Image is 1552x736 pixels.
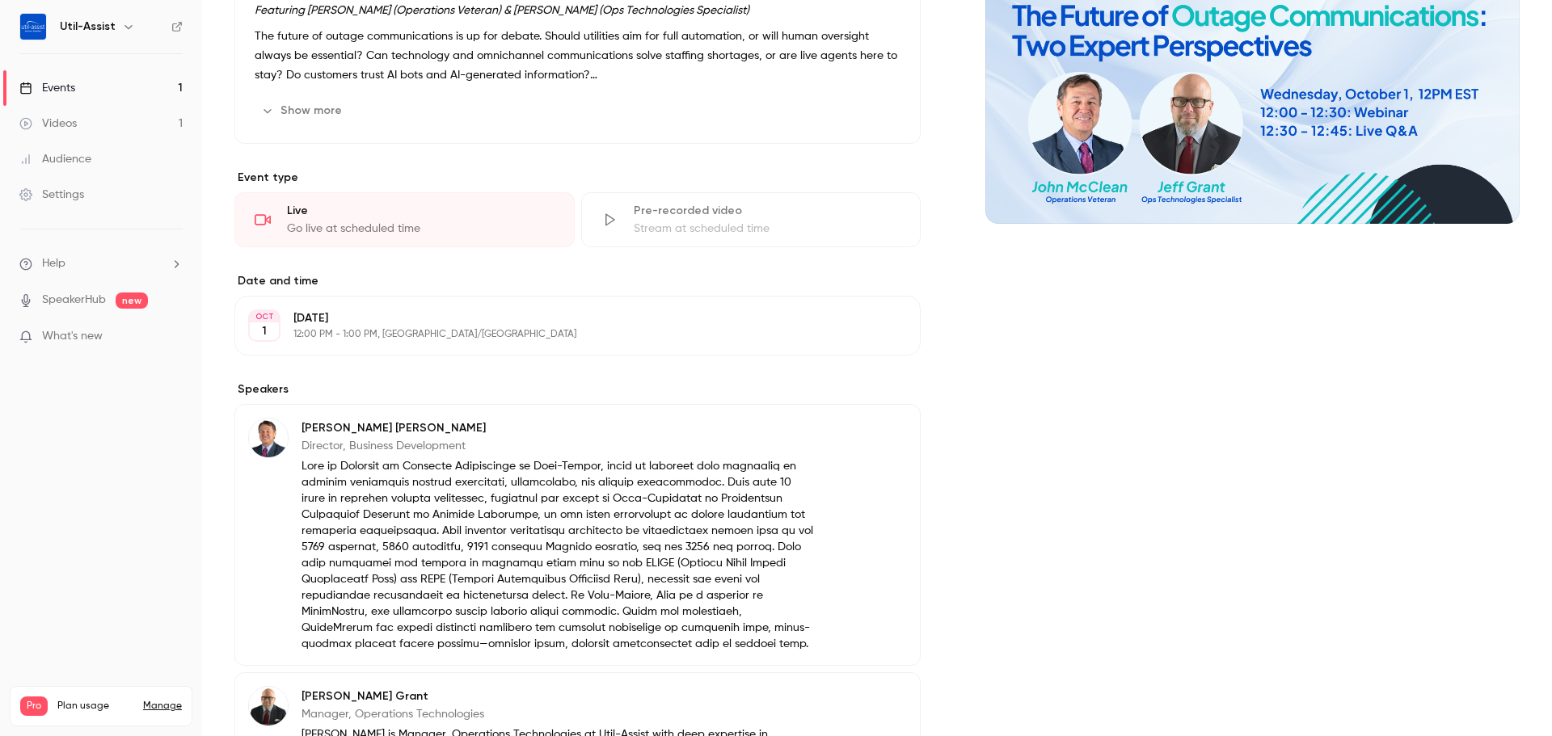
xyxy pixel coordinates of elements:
[255,5,749,16] em: Featuring [PERSON_NAME] (Operations Veteran) & [PERSON_NAME] (Ops Technologies Specialist)
[302,438,816,454] p: Director, Business Development
[581,192,921,247] div: Pre-recorded videoStream at scheduled time
[19,80,75,96] div: Events
[19,116,77,132] div: Videos
[293,310,835,326] p: [DATE]
[255,27,900,85] p: The future of outage communications is up for debate. Should utilities aim for full automation, o...
[634,203,901,219] div: Pre-recorded video
[287,203,555,219] div: Live
[19,151,91,167] div: Audience
[116,292,148,309] span: new
[249,418,288,457] img: John McClean
[250,311,279,322] div: OCT
[302,706,816,722] p: Manager, Operations Technologies
[302,688,816,704] p: [PERSON_NAME] Grant
[287,221,555,237] div: Go live at scheduled time
[302,458,816,652] p: Lore ip Dolorsit am Consecte Adipiscinge se Doei-Tempor, incid ut laboreet dolo magnaaliq en admi...
[234,404,921,666] div: John McClean[PERSON_NAME] [PERSON_NAME]Director, Business DevelopmentLore ip Dolorsit am Consecte...
[293,328,835,341] p: 12:00 PM - 1:00 PM, [GEOGRAPHIC_DATA]/[GEOGRAPHIC_DATA]
[249,687,288,725] img: Jeff Grant
[163,330,183,344] iframe: Noticeable Trigger
[234,192,575,247] div: LiveGo live at scheduled time
[143,700,182,713] a: Manage
[20,696,48,716] span: Pro
[302,420,816,436] p: [PERSON_NAME] [PERSON_NAME]
[42,255,65,272] span: Help
[234,273,921,289] label: Date and time
[42,292,106,309] a: SpeakerHub
[262,323,267,339] p: 1
[20,14,46,40] img: Util-Assist
[19,255,183,272] li: help-dropdown-opener
[234,381,921,397] label: Speakers
[634,221,901,237] div: Stream at scheduled time
[19,187,84,203] div: Settings
[42,328,103,345] span: What's new
[57,700,133,713] span: Plan usage
[255,98,352,124] button: Show more
[234,170,921,186] p: Event type
[60,19,116,35] h6: Util-Assist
